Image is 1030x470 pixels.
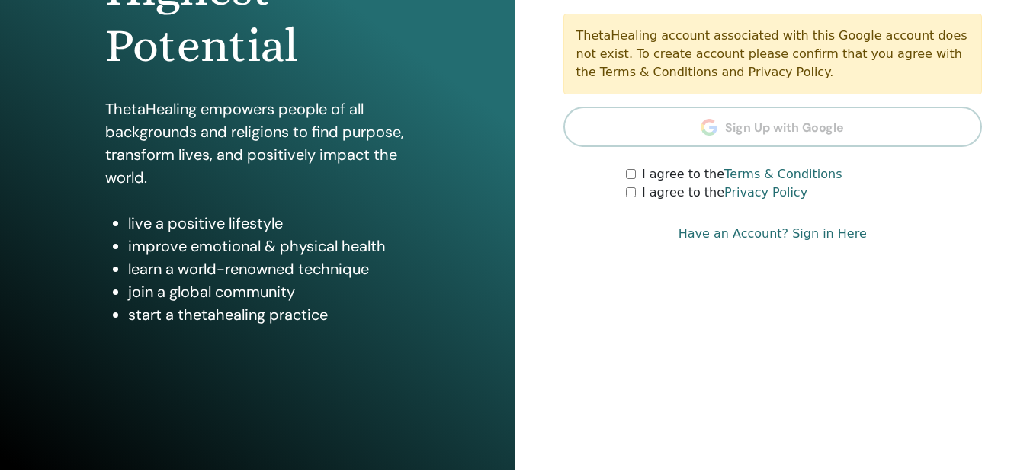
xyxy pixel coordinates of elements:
[128,257,410,280] li: learn a world-renowned technique
[679,225,867,243] a: Have an Account? Sign in Here
[563,14,983,94] div: ThetaHealing account associated with this Google account does not exist. To create account please...
[642,184,807,202] label: I agree to the
[128,212,410,235] li: live a positive lifestyle
[128,303,410,326] li: start a thetahealing practice
[105,98,410,189] p: ThetaHealing empowers people of all backgrounds and religions to find purpose, transform lives, a...
[128,235,410,257] li: improve emotional & physical health
[724,185,807,200] a: Privacy Policy
[724,167,842,181] a: Terms & Conditions
[128,280,410,303] li: join a global community
[642,165,842,184] label: I agree to the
